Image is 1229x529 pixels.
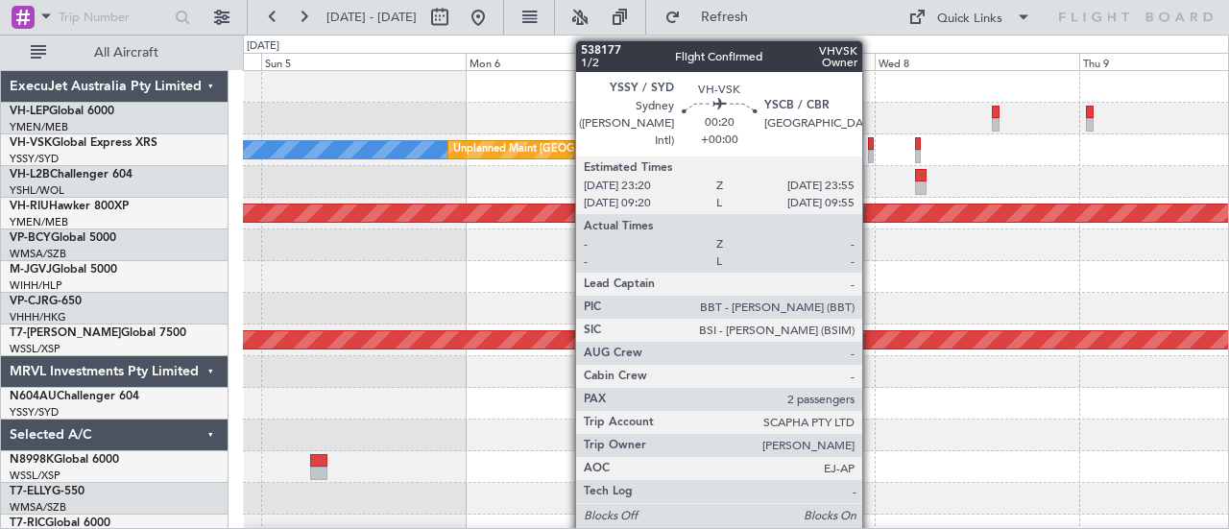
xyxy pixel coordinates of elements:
button: Refresh [656,2,771,33]
button: Quick Links [899,2,1041,33]
div: [DATE] [247,38,279,55]
a: VH-LEPGlobal 6000 [10,106,114,117]
div: Mon 6 [466,53,670,70]
a: WMSA/SZB [10,247,66,261]
span: T7-ELLY [10,486,52,497]
span: [DATE] - [DATE] [326,9,417,26]
div: Sun 5 [261,53,466,70]
a: VH-RIUHawker 800XP [10,201,129,212]
div: Quick Links [937,10,1002,29]
span: VP-BCY [10,232,51,244]
button: All Aircraft [21,37,208,68]
span: VH-VSK [10,137,52,149]
span: All Aircraft [50,46,203,60]
span: T7-[PERSON_NAME] [10,327,121,339]
a: T7-[PERSON_NAME]Global 7500 [10,327,186,339]
a: YSHL/WOL [10,183,64,198]
a: WMSA/SZB [10,500,66,515]
div: Tue 7 [670,53,875,70]
span: VP-CJR [10,296,49,307]
div: Wed 8 [875,53,1079,70]
span: VH-L2B [10,169,50,180]
span: M-JGVJ [10,264,52,276]
div: Unplanned Maint [GEOGRAPHIC_DATA] ([GEOGRAPHIC_DATA]) [453,135,769,164]
span: Refresh [685,11,765,24]
a: VP-BCYGlobal 5000 [10,232,116,244]
a: VP-CJRG-650 [10,296,82,307]
span: N8998K [10,454,54,466]
input: Trip Number [59,3,169,32]
span: T7-RIC [10,517,45,529]
a: T7-ELLYG-550 [10,486,84,497]
span: N604AU [10,391,57,402]
a: N604AUChallenger 604 [10,391,139,402]
a: VH-VSKGlobal Express XRS [10,137,157,149]
span: VH-RIU [10,201,49,212]
a: WSSL/XSP [10,469,60,483]
a: T7-RICGlobal 6000 [10,517,110,529]
a: M-JGVJGlobal 5000 [10,264,117,276]
a: YSSY/SYD [10,405,59,420]
a: WSSL/XSP [10,342,60,356]
a: YSSY/SYD [10,152,59,166]
span: VH-LEP [10,106,49,117]
a: YMEN/MEB [10,120,68,134]
a: VH-L2BChallenger 604 [10,169,133,180]
a: WIHH/HLP [10,278,62,293]
a: VHHH/HKG [10,310,66,325]
a: YMEN/MEB [10,215,68,229]
a: N8998KGlobal 6000 [10,454,119,466]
